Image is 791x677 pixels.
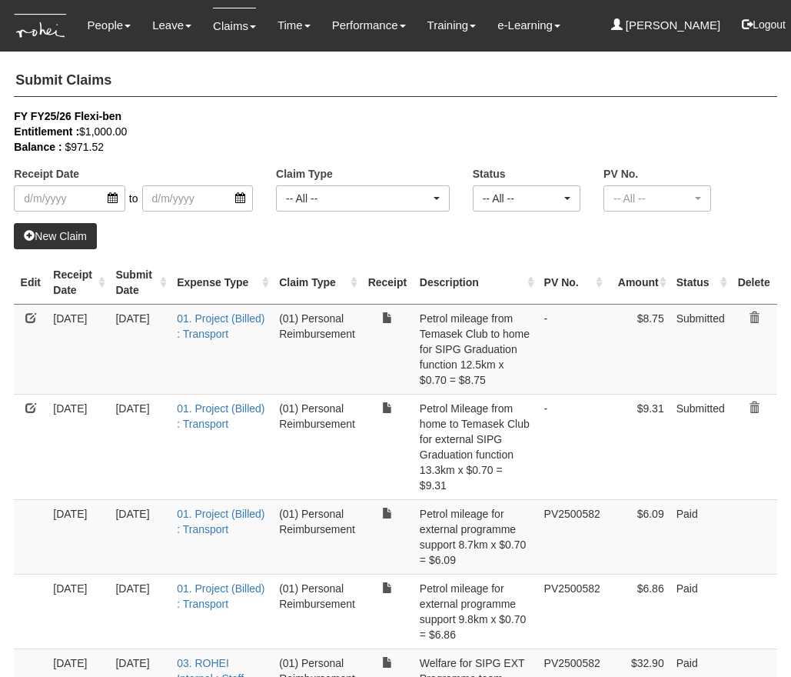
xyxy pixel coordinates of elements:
[361,261,414,305] th: Receipt
[177,582,264,610] a: 01. Project (Billed) : Transport
[473,185,580,212] button: -- All --
[473,166,506,182] label: Status
[273,394,361,499] td: (01) Personal Reimbursement
[14,124,753,139] div: $1,000.00
[177,312,264,340] a: 01. Project (Billed) : Transport
[273,574,361,649] td: (01) Personal Reimbursement
[276,185,450,212] button: -- All --
[497,8,560,43] a: e-Learning
[47,394,109,499] td: [DATE]
[483,191,561,206] div: -- All --
[670,499,731,574] td: Paid
[670,261,731,305] th: Status : activate to sort column ascending
[14,110,121,122] b: FY FY25/26 Flexi-ben
[414,499,538,574] td: Petrol mileage for external programme support 8.7km x $0.70 = $6.09
[213,8,256,44] a: Claims
[125,185,142,212] span: to
[273,304,361,394] td: (01) Personal Reimbursement
[613,191,692,206] div: -- All --
[414,574,538,649] td: Petrol mileage for external programme support 9.8km x $0.70 = $6.86
[611,8,721,43] a: [PERSON_NAME]
[427,8,477,43] a: Training
[538,261,607,305] th: PV No. : activate to sort column ascending
[670,394,731,499] td: Submitted
[273,499,361,574] td: (01) Personal Reimbursement
[109,499,171,574] td: [DATE]
[14,185,125,212] input: d/m/yyyy
[670,304,731,394] td: Submitted
[14,65,776,97] h4: Submit Claims
[109,261,171,305] th: Submit Date : activate to sort column ascending
[109,304,171,394] td: [DATE]
[142,185,254,212] input: d/m/yyyy
[414,261,538,305] th: Description : activate to sort column ascending
[14,166,79,182] label: Receipt Date
[276,166,333,182] label: Claim Type
[14,223,97,249] a: New Claim
[538,499,607,574] td: PV2500582
[607,499,670,574] td: $6.09
[414,394,538,499] td: Petrol Mileage from home to Temasek Club for external SIPG Graduation function 13.3km x $0.70 = $...
[47,574,109,649] td: [DATE]
[65,141,104,153] span: $971.52
[171,261,273,305] th: Expense Type : activate to sort column ascending
[414,304,538,394] td: Petrol mileage from Temasek Club to home for SIPG Graduation function 12.5km x $0.70 = $8.75
[607,304,670,394] td: $8.75
[538,574,607,649] td: PV2500582
[47,304,109,394] td: [DATE]
[278,8,311,43] a: Time
[603,185,711,212] button: -- All --
[109,394,171,499] td: [DATE]
[286,191,430,206] div: -- All --
[731,261,777,305] th: Delete
[607,574,670,649] td: $6.86
[47,261,109,305] th: Receipt Date : activate to sort column ascending
[14,125,79,138] b: Entitlement :
[152,8,191,43] a: Leave
[47,499,109,574] td: [DATE]
[14,141,61,153] b: Balance :
[14,261,47,305] th: Edit
[87,8,131,43] a: People
[670,574,731,649] td: Paid
[273,261,361,305] th: Claim Type : activate to sort column ascending
[177,508,264,535] a: 01. Project (Billed) : Transport
[603,166,638,182] label: PV No.
[332,8,406,43] a: Performance
[607,394,670,499] td: $9.31
[607,261,670,305] th: Amount : activate to sort column ascending
[538,304,607,394] td: -
[177,402,264,430] a: 01. Project (Billed) : Transport
[109,574,171,649] td: [DATE]
[538,394,607,499] td: -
